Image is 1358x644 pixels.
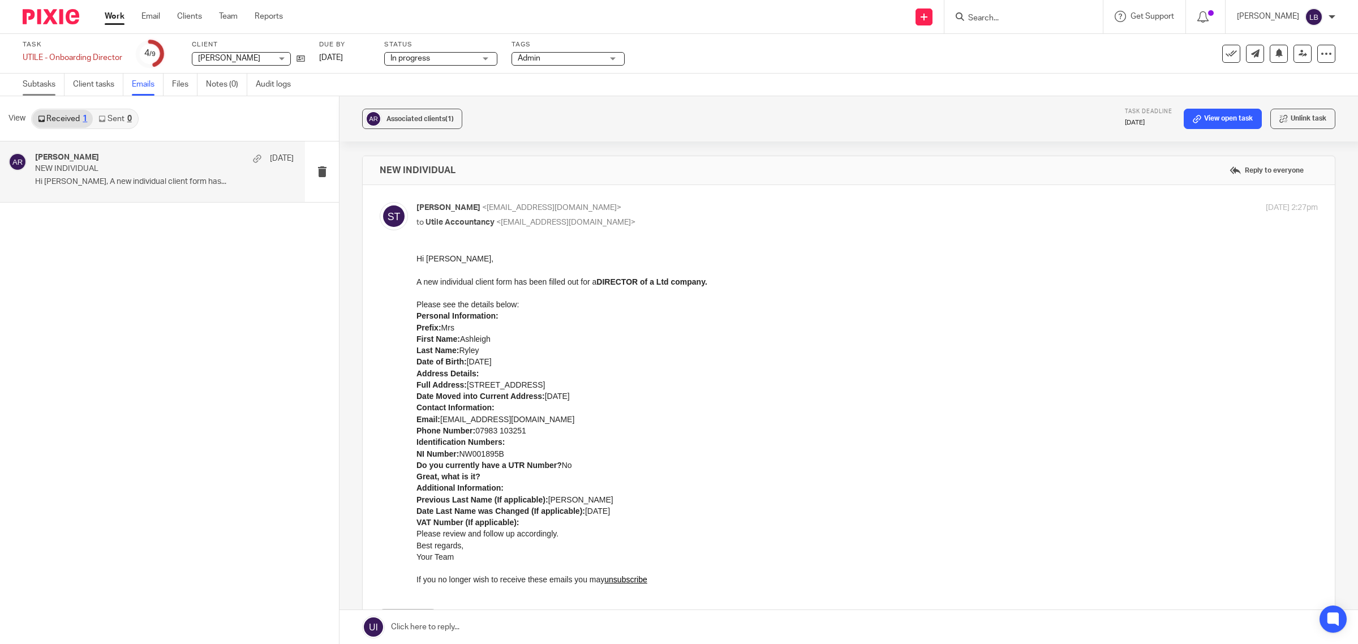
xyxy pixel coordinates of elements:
p: [DATE] [1125,118,1172,127]
label: Due by [319,40,370,49]
a: Team [219,11,238,22]
div: 1 [83,115,87,123]
button: Associated clients(1) [362,109,462,129]
span: Admin [518,54,540,62]
a: Work [105,11,124,22]
a: Notes (0) [206,74,247,96]
span: <[EMAIL_ADDRESS][DOMAIN_NAME]> [496,218,635,226]
img: Pixie [23,9,79,24]
a: Subtasks [23,74,65,96]
span: View [8,113,25,124]
strong: DIRECTOR of a Ltd company. [180,24,291,33]
p: [PERSON_NAME] [1237,11,1299,22]
label: Client [192,40,305,49]
span: [DATE] [319,54,343,62]
a: Audit logs [256,74,299,96]
a: unsubscribe [188,322,231,331]
span: Utile Accountancy [426,218,495,226]
span: Get Support [1131,12,1174,20]
p: Hi [PERSON_NAME], A new individual client form has... [35,177,294,187]
h4: [PERSON_NAME] [35,153,99,162]
span: to [416,218,424,226]
span: Associated clients [386,115,454,122]
a: Received1 [32,110,93,128]
a: Reports [255,11,283,22]
span: (1) [445,115,454,122]
a: View open task [1184,109,1262,129]
input: Search [967,14,1069,24]
span: In progress [390,54,430,62]
a: Sent0 [93,110,137,128]
label: Tags [512,40,625,49]
div: 4 [144,47,156,60]
img: svg%3E [1305,8,1323,26]
a: Clients [177,11,202,22]
img: svg%3E [380,202,408,230]
button: Unlink task [1270,109,1335,129]
a: Email [141,11,160,22]
img: svg%3E [365,110,382,127]
a: Client tasks [73,74,123,96]
small: /9 [149,51,156,57]
span: <[EMAIL_ADDRESS][DOMAIN_NAME]> [482,204,621,212]
a: Emails [132,74,164,96]
img: svg%3E [8,153,27,171]
a: Files [172,74,197,96]
p: [DATE] 2:27pm [1266,202,1318,214]
h4: NEW INDIVIDUAL [380,165,455,176]
p: NEW INDIVIDUAL [35,164,242,174]
label: Reply to everyone [1227,162,1307,179]
div: 0 [127,115,132,123]
span: Task deadline [1125,109,1172,114]
span: [PERSON_NAME] [416,204,480,212]
span: [PERSON_NAME] [198,54,260,62]
a: Forward [380,609,436,629]
label: Status [384,40,497,49]
label: Task [23,40,122,49]
p: [DATE] [270,153,294,164]
div: UTILE - Onboarding Director [23,52,122,63]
